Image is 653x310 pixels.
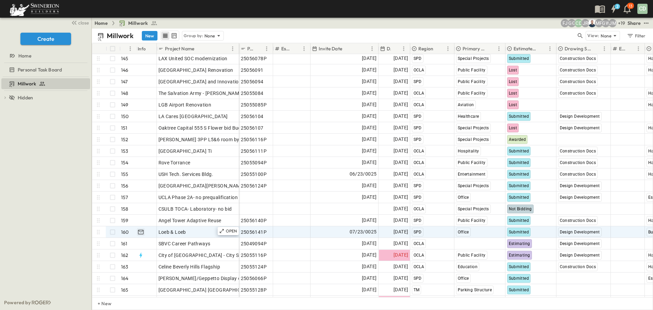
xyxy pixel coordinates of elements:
[241,287,267,293] span: 25055128P
[400,45,408,53] button: Menu
[458,149,479,153] span: Hospitality
[458,126,489,130] span: Special Projects
[394,216,408,224] span: [DATE]
[241,263,267,270] span: 25055124P
[121,136,129,143] p: 152
[204,32,215,39] p: None
[394,159,408,166] span: [DATE]
[18,52,31,59] span: Home
[362,240,376,247] span: [DATE]
[509,218,529,223] span: Submitted
[158,194,255,201] span: UCLA Phase 2A- no prequalification needed
[509,230,529,234] span: Submitted
[509,114,529,119] span: Submitted
[241,125,264,131] span: 25056107
[121,159,129,166] p: 154
[394,78,408,85] span: [DATE]
[229,45,237,53] button: Menu
[121,194,128,201] p: 157
[121,113,129,120] p: 150
[184,32,203,39] p: Group by:
[362,286,376,294] span: [DATE]
[394,182,408,190] span: [DATE]
[509,160,529,165] span: Submitted
[158,229,186,235] span: Loeb & Loeb
[241,240,267,247] span: 25049094P
[509,91,517,96] span: Lost
[241,217,267,224] span: 25056140P
[560,218,596,223] span: Construction Docs
[136,43,157,54] div: Info
[121,171,129,178] p: 155
[121,206,129,212] p: 158
[414,68,424,72] span: OCLA
[158,67,233,74] span: [GEOGRAPHIC_DATA] Renovation
[458,230,469,234] span: Office
[394,101,408,109] span: [DATE]
[362,159,376,166] span: [DATE]
[435,45,442,52] button: Sort
[241,229,267,235] span: 25056141P
[158,159,190,166] span: Rove Torrance
[608,19,617,27] div: Jonathan M. Hansen (johansen@swinerton.com)
[121,240,128,247] p: 161
[158,55,228,62] span: LAX United SOC modernization
[607,3,620,15] button: 2
[78,19,89,26] span: close
[414,230,422,234] span: SPD
[158,171,214,178] span: USH Tech. Services Bldg.
[394,240,408,247] span: [DATE]
[593,45,600,52] button: Sort
[458,253,486,258] span: Public Facility
[362,112,376,120] span: [DATE]
[362,54,376,62] span: [DATE]
[1,64,90,75] div: Personal Task Boardtest
[1,51,89,61] a: Home
[362,101,376,109] span: [DATE]
[158,113,228,120] span: LA Cares [GEOGRAPHIC_DATA]
[158,148,212,154] span: [GEOGRAPHIC_DATA] Ti
[509,137,526,142] span: Awarded
[394,66,408,74] span: [DATE]
[509,149,529,153] span: Submitted
[627,20,641,27] div: Share
[121,287,129,293] p: 165
[509,207,532,211] span: Not Bidding
[121,90,129,97] p: 148
[18,66,62,73] span: Personal Task Board
[362,124,376,132] span: [DATE]
[458,276,469,281] span: Office
[350,170,377,178] span: 06/23/0025
[319,45,342,52] p: Invite Date
[560,149,596,153] span: Construction Docs
[121,252,129,259] p: 162
[560,114,600,119] span: Design Development
[344,45,351,52] button: Sort
[281,45,291,52] p: Estimate Number
[158,125,249,131] span: Oaktree Capital 555 S Flower bid Budget
[241,171,267,178] span: 25055100P
[392,45,400,52] button: Sort
[241,252,267,259] span: 25055116P
[414,207,424,211] span: OCLA
[634,45,642,53] button: Menu
[642,19,650,27] button: test
[509,264,529,269] span: Submitted
[121,101,129,108] p: 149
[458,172,486,177] span: Entertainment
[394,228,408,236] span: [DATE]
[121,148,129,154] p: 153
[142,31,157,40] button: New
[463,45,486,52] p: Primary Market
[158,90,244,97] span: The Salvation Army - [PERSON_NAME]
[292,45,300,52] button: Sort
[637,4,648,14] div: CD
[414,79,422,84] span: SPD
[568,19,576,27] div: Gerrad Gerber (gerrad.gerber@swinerton.com)
[121,78,128,85] p: 147
[565,45,591,52] p: Drawing Status
[637,3,648,15] button: CD
[602,19,610,27] div: GEORGIA WESLEY (georgia.wesley@swinerton.com)
[414,241,424,246] span: OCLA
[458,183,489,188] span: Special Projects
